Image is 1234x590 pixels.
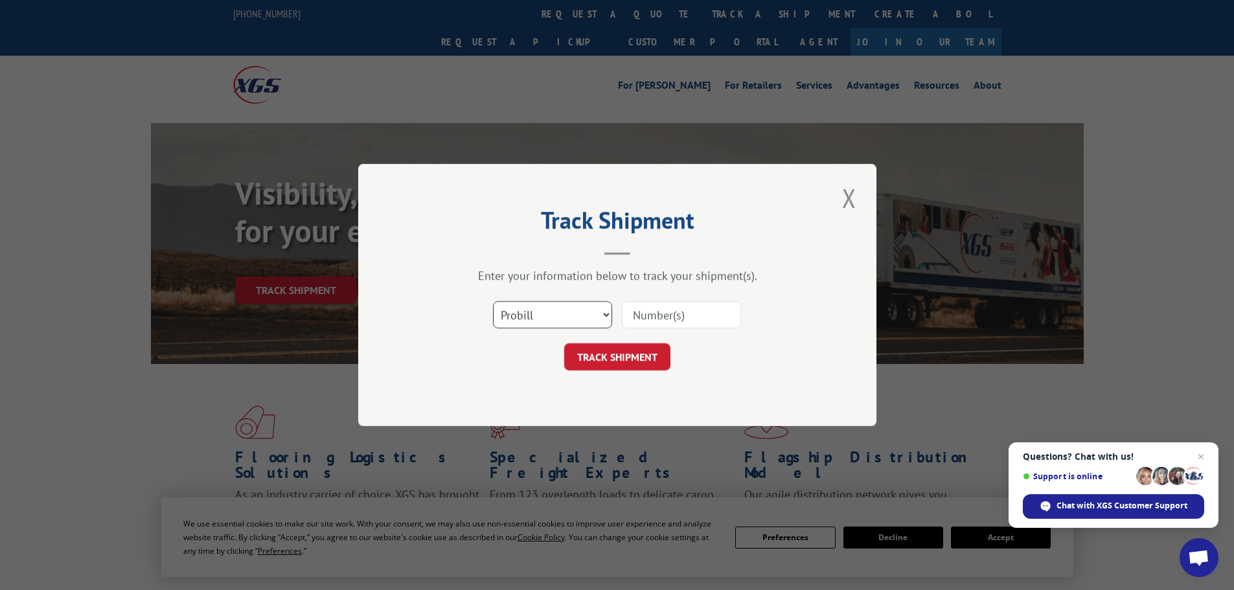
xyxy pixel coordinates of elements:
[564,343,670,370] button: TRACK SHIPMENT
[1180,538,1218,577] a: Open chat
[1023,471,1132,481] span: Support is online
[622,301,741,328] input: Number(s)
[423,268,812,283] div: Enter your information below to track your shipment(s).
[423,211,812,236] h2: Track Shipment
[1023,494,1204,519] span: Chat with XGS Customer Support
[1057,500,1187,512] span: Chat with XGS Customer Support
[1023,451,1204,462] span: Questions? Chat with us!
[838,180,860,216] button: Close modal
